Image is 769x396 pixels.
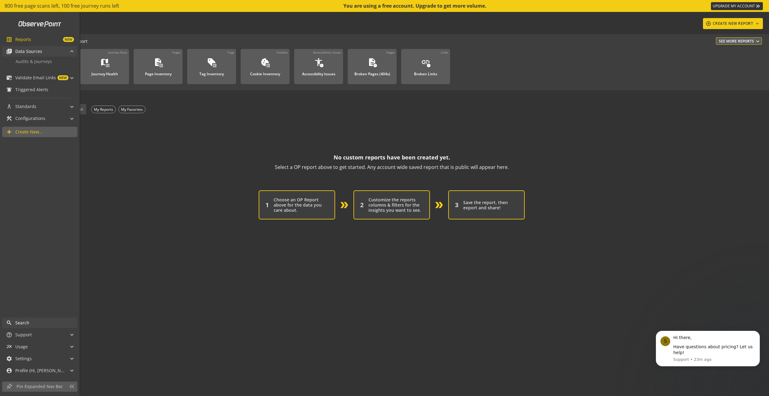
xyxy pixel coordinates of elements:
div: My Favorites [118,106,146,113]
span: Search [15,320,29,326]
span: Triggered Alerts [15,87,48,93]
mat-icon: search [6,320,12,326]
mat-expansion-panel-header: Data Sources [2,46,77,57]
span: Profile (Hi, [PERSON_NAME]!) [15,368,64,374]
mat-icon: sell [207,58,216,67]
div: Links [441,50,448,54]
mat-icon: list_alt [212,63,217,68]
span: Support [15,332,32,338]
div: Broken Links [414,68,437,76]
a: UPGRADE MY ACCOUNT [711,2,763,10]
mat-expansion-panel-header: Profile (Hi, [PERSON_NAME]!) [2,365,77,376]
div: Journey Health [91,68,118,76]
span: Reports [15,36,31,43]
span: Pin Expanded Nav Bar [17,383,66,390]
div: Accessibility Issues [302,68,335,76]
a: PagesPage Inventory [134,49,183,84]
a: LinksBroken Links [401,49,450,84]
mat-icon: add [6,129,12,135]
mat-icon: add_circle_outline [705,21,712,26]
a: Accessibility IssuesAccessibility Issues [294,49,343,84]
div: CREATE NEW REPORT [705,18,761,29]
span: Data Sources [15,48,42,54]
div: Broken Pages (404s) [354,68,390,76]
button: See More Reports [716,37,762,45]
mat-icon: list_alt [6,36,12,43]
div: Accessibility Issues [313,50,341,54]
div: - Start a New Report [27,37,762,46]
a: Triggered Alerts [2,84,77,95]
a: TagsTag Inventory [187,49,236,84]
div: Save the report, then export and share! [463,200,518,210]
p: Select a OP report above to get started. Any account wide saved report that is public will appear... [275,162,509,172]
mat-expansion-panel-header: Standards [2,101,77,112]
mat-icon: monitor_heart [105,63,110,68]
mat-icon: cookie [261,58,270,67]
mat-expansion-panel-header: Support [2,330,77,340]
div: Choose an OP Report above for the data you care about. [274,197,328,213]
span: Audits & Journeys [16,58,52,64]
div: Tags [227,50,234,54]
div: Tag Inventory [199,68,224,76]
mat-icon: link [421,58,430,67]
a: Journey RunsJourney Health [80,49,129,84]
a: PagesBroken Pages (404s) [348,49,397,84]
iframe: Intercom notifications message [647,325,769,370]
mat-icon: list_alt [266,63,270,68]
div: Page Inventory [145,68,172,76]
div: Pages [386,50,395,54]
div: 1 [265,201,269,209]
span: Configurations [15,115,45,121]
div: My Reports [91,106,116,113]
mat-icon: keyboard_double_arrow_right [755,3,761,9]
a: Search [2,318,77,328]
div: Cookie Inventory [250,68,280,76]
mat-icon: notifications_active [6,87,12,93]
mat-icon: help_outline [6,332,12,338]
div: 2 [360,201,364,209]
span: Settings [15,356,32,362]
mat-icon: mark_email_read [6,75,12,81]
span: NEW [63,37,74,42]
mat-icon: description [153,58,163,67]
mat-icon: expand_more [755,38,761,44]
button: CREATE NEW REPORT [703,18,763,29]
div: Journey Runs [108,50,127,54]
mat-expansion-panel-header: Usage [2,342,77,352]
span: NEW [57,75,68,80]
div: Customize the reports columns & filters for the insights you want to see. [368,197,423,213]
span: 800 free page scans left, 100 free journey runs left [5,2,119,9]
span: Validate Email Links [15,75,56,81]
div: SAVED REPORTS [27,90,757,103]
mat-icon: multiline_chart [6,344,12,350]
a: Create New... [2,127,77,137]
div: You are using a free account. Upgrade to get more volume. [343,2,487,9]
mat-icon: error [319,63,324,68]
mat-icon: keyboard_arrow_down [754,21,760,26]
mat-expansion-panel-header: Configurations [2,113,77,124]
span: Standards [15,103,36,110]
div: Data Sources [2,57,77,71]
a: CookiesCookie Inventory [241,49,290,84]
mat-icon: description [368,58,377,67]
mat-icon: library_books [6,48,12,54]
div: Pages [172,50,181,54]
p: No custom reports have been created yet. [334,152,450,162]
mat-expansion-panel-header: Validate Email LinksNEW [2,73,77,83]
span: Create New... [15,129,43,135]
mat-icon: architecture [6,103,12,110]
span: Usage [15,344,28,350]
div: 3 [455,201,458,209]
mat-icon: construction [6,115,12,121]
mat-icon: error [373,63,377,68]
mat-icon: accessibility_new [314,58,323,67]
a: ReportsNEW [2,34,77,45]
mat-icon: error [426,63,431,68]
mat-expansion-panel-header: Settings [2,353,77,364]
